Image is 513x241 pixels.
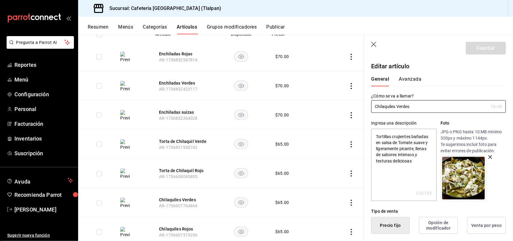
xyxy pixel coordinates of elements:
[159,233,197,237] span: AR-1736607315296
[14,134,73,143] span: Inventarios
[159,138,207,144] button: edit-product-location
[120,110,130,121] img: Preview
[348,229,354,235] button: actions
[371,120,436,126] div: Ingresa una descripción
[14,105,73,113] span: Personal
[120,198,130,209] img: Preview
[348,83,354,89] button: actions
[234,168,248,178] button: availability-product
[371,62,506,71] p: Editar artículo
[348,171,354,177] button: actions
[159,203,197,208] span: AR-1736607764864
[159,51,207,57] button: edit-product-location
[275,199,289,205] div: $ 65.00
[207,24,257,34] button: Grupos modificadores
[177,24,197,34] button: Artículos
[348,112,354,118] button: actions
[159,87,197,91] span: AR-1736832423117
[275,112,289,118] div: $ 70.00
[275,83,289,89] div: $ 70.00
[441,120,506,126] p: Foto
[143,24,167,34] button: Categorías
[399,76,421,86] button: Avanzada
[441,129,506,154] p: JPG o PNG hasta 10 MB mínimo 320px y máximo 1144px. Te sugerimos incluir foto para evitar errores...
[16,39,65,46] span: Pregunta a Parrot AI
[234,139,248,149] button: availability-product
[234,81,248,91] button: availability-product
[120,81,130,92] img: Preview
[120,139,130,150] img: Preview
[348,54,354,60] button: actions
[415,190,432,196] div: 125 /125
[490,104,502,110] div: 18 /40
[159,109,207,115] button: edit-product-location
[159,145,197,150] span: AR-1736831950742
[442,157,485,199] img: Preview
[275,170,289,176] div: $ 65.00
[14,177,65,184] span: Ayuda
[159,168,207,174] button: edit-product-location
[159,80,207,86] button: edit-product-location
[14,120,73,128] span: Facturación
[105,5,221,12] h3: Sucursal: Cafeteria [GEOGRAPHIC_DATA] (Tlalpan)
[371,217,410,234] button: Precio fijo
[120,168,130,179] img: Preview
[467,217,506,234] button: Venta por peso
[159,174,197,179] span: AR-1736608085805
[234,51,248,62] button: availability-product
[88,24,513,34] div: navigation tabs
[7,36,74,49] button: Pregunta a Parrot AI
[348,200,354,206] button: actions
[159,226,207,232] button: edit-product-location
[234,227,248,237] button: availability-product
[4,44,74,50] a: Pregunta a Parrot AI
[120,227,130,238] img: Preview
[88,24,108,34] button: Resumen
[66,16,71,20] button: open_drawer_menu
[159,57,197,62] span: AR-1736832547814
[275,229,289,235] div: $ 65.00
[275,54,289,60] div: $ 70.00
[159,197,207,203] button: edit-product-location
[14,76,73,84] span: Menú
[371,76,389,86] button: General
[7,232,73,239] span: Sugerir nueva función
[371,208,506,215] div: Tipo de venta
[275,141,289,147] div: $ 65.00
[14,191,73,199] span: Recomienda Parrot
[419,217,458,234] button: Opción de modificador
[118,24,133,34] button: Menús
[348,141,354,147] button: actions
[234,110,248,120] button: availability-product
[14,149,73,157] span: Suscripción
[14,61,73,69] span: Reportes
[371,94,506,98] label: ¿Cómo se va a llamar?
[120,52,130,63] img: Preview
[159,116,197,121] span: AR-1736832304028
[266,24,285,34] button: Publicar
[14,90,73,98] span: Configuración
[14,205,73,214] span: [PERSON_NAME]
[371,76,499,86] div: navigation tabs
[234,197,248,208] button: availability-product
